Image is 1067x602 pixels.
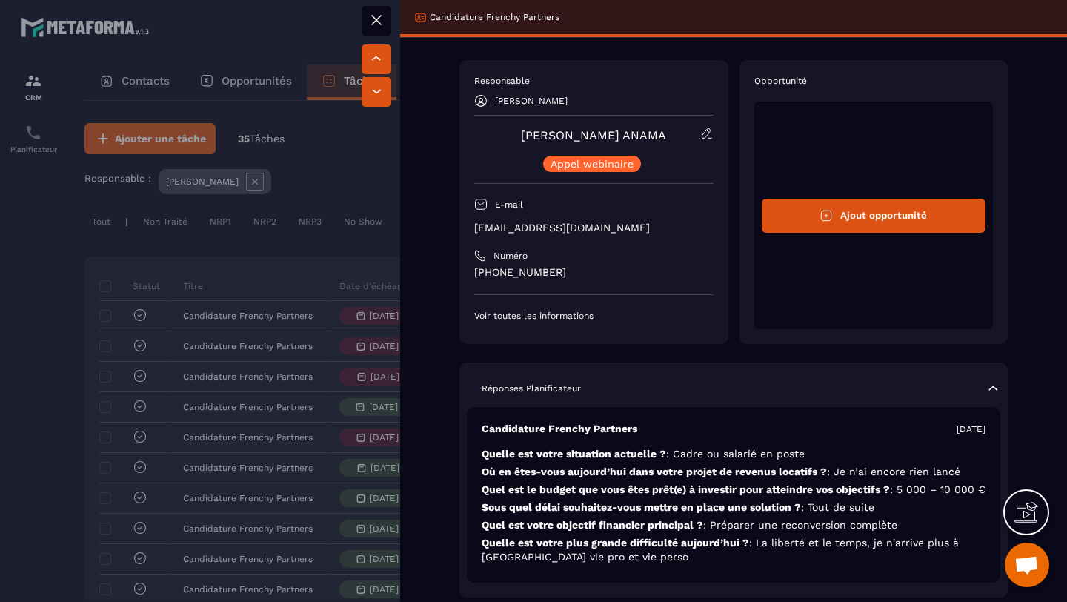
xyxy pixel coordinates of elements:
[957,423,985,435] p: [DATE]
[430,11,559,23] p: Candidature Frenchy Partners
[827,466,960,477] span: : Je n’ai encore rien lancé
[521,128,666,142] a: [PERSON_NAME] ANAMA
[666,448,805,460] span: : Cadre ou salarié en poste
[801,501,874,513] span: : Tout de suite
[482,447,985,461] p: Quelle est votre situation actuelle ?
[754,75,994,87] p: Opportunité
[551,159,634,169] p: Appel webinaire
[495,199,523,211] p: E-mail
[495,96,568,106] p: [PERSON_NAME]
[474,221,714,235] p: [EMAIL_ADDRESS][DOMAIN_NAME]
[474,310,714,322] p: Voir toutes les informations
[482,536,985,564] p: Quelle est votre plus grande difficulté aujourd’hui ?
[482,483,985,497] p: Quel est le budget que vous êtes prêt(e) à investir pour atteindre vos objectifs ?
[493,250,528,262] p: Numéro
[890,483,985,495] span: : 5 000 – 10 000 €
[482,518,985,532] p: Quel est votre objectif financier principal ?
[474,75,714,87] p: Responsable
[482,383,581,394] p: Réponses Planificateur
[482,422,637,436] p: Candidature Frenchy Partners
[474,265,714,279] p: [PHONE_NUMBER]
[1005,543,1049,587] div: Ouvrir le chat
[762,199,986,233] button: Ajout opportunité
[482,465,985,479] p: Où en êtes-vous aujourd’hui dans votre projet de revenus locatifs ?
[482,500,985,515] p: Sous quel délai souhaitez-vous mettre en place une solution ?
[703,519,897,531] span: : Préparer une reconversion complète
